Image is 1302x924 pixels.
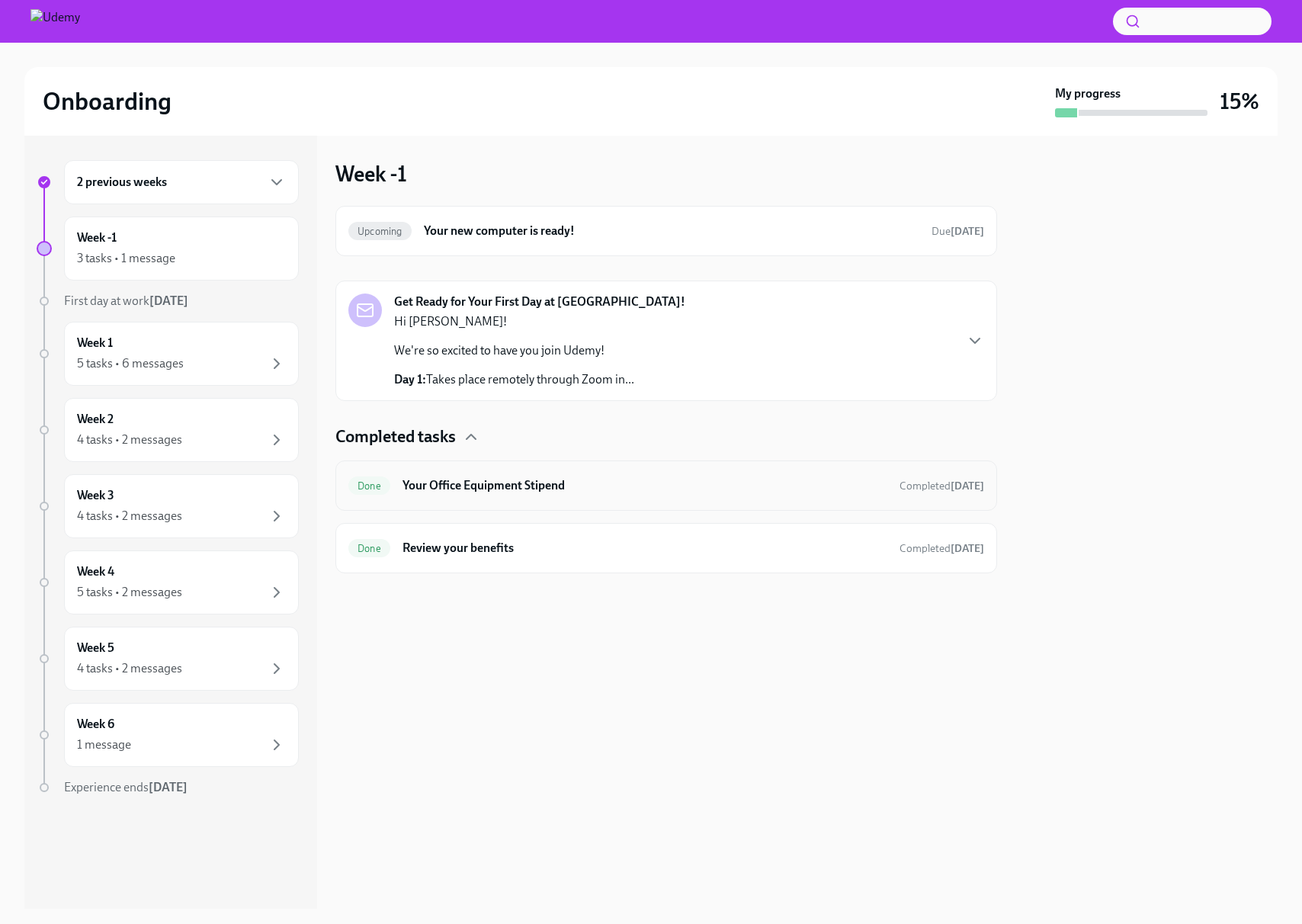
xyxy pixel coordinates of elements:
[402,477,887,494] h6: Your Office Equipment Stipend
[37,474,299,538] a: Week 34 tasks • 2 messages
[932,225,984,238] span: Due
[77,716,114,733] h6: Week 6
[37,627,299,691] a: Week 54 tasks • 2 messages
[64,160,299,204] div: 2 previous weeks
[1055,85,1121,102] strong: My progress
[77,640,114,656] h6: Week 5
[30,9,80,34] img: Udemy
[335,160,407,188] h3: Week -1
[149,294,188,308] strong: [DATE]
[77,508,182,525] div: 4 tasks • 2 messages
[77,584,182,601] div: 5 tasks • 2 messages
[77,432,182,448] div: 4 tasks • 2 messages
[951,225,984,238] strong: [DATE]
[932,224,984,239] span: August 23rd, 2025 14:00
[149,780,188,794] strong: [DATE]
[77,736,131,753] div: 1 message
[424,223,919,239] h6: Your new computer is ready!
[394,372,426,387] strong: Day 1:
[348,226,412,237] span: Upcoming
[77,174,167,191] h6: 2 previous weeks
[77,229,117,246] h6: Week -1
[37,293,299,310] a: First day at work[DATE]
[64,294,188,308] span: First day at work
[77,335,113,351] h6: Week 1
[900,480,984,492] span: Completed
[348,473,984,498] a: DoneYour Office Equipment StipendCompleted[DATE]
[394,313,634,330] p: Hi [PERSON_NAME]!
[900,542,984,555] span: Completed
[77,660,182,677] div: 4 tasks • 2 messages
[77,355,184,372] div: 5 tasks • 6 messages
[37,322,299,386] a: Week 15 tasks • 6 messages
[394,294,685,310] strong: Get Ready for Your First Day at [GEOGRAPHIC_DATA]!
[394,371,634,388] p: Takes place remotely through Zoom in...
[37,550,299,614] a: Week 45 tasks • 2 messages
[402,540,887,557] h6: Review your benefits
[348,219,984,243] a: UpcomingYour new computer is ready!Due[DATE]
[335,425,456,448] h4: Completed tasks
[37,398,299,462] a: Week 24 tasks • 2 messages
[1220,88,1259,115] h3: 15%
[900,541,984,556] span: August 13th, 2025 12:47
[77,563,114,580] h6: Week 4
[335,425,997,448] div: Completed tasks
[348,536,984,560] a: DoneReview your benefitsCompleted[DATE]
[64,780,188,794] span: Experience ends
[951,542,984,555] strong: [DATE]
[37,217,299,281] a: Week -13 tasks • 1 message
[77,487,114,504] h6: Week 3
[951,480,984,492] strong: [DATE]
[348,480,390,492] span: Done
[900,479,984,493] span: August 12th, 2025 07:07
[348,543,390,554] span: Done
[77,411,114,428] h6: Week 2
[77,250,175,267] div: 3 tasks • 1 message
[43,86,172,117] h2: Onboarding
[37,703,299,767] a: Week 61 message
[394,342,634,359] p: We're so excited to have you join Udemy!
